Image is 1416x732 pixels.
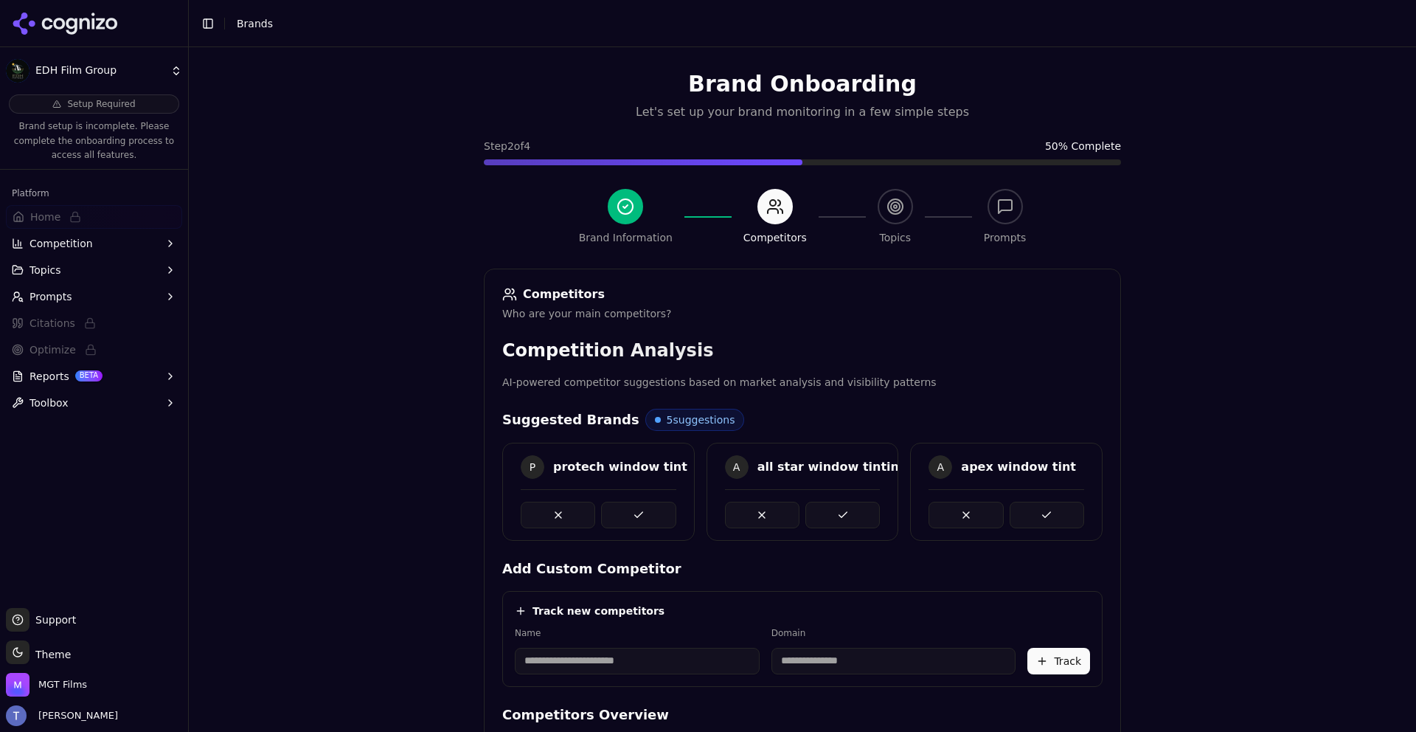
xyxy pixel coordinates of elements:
span: A [929,455,952,479]
span: MGT Films [38,678,87,691]
span: 50 % Complete [1045,139,1121,153]
span: Topics [29,263,61,277]
h4: Add Custom Competitor [502,559,1103,579]
div: Prompts [984,230,1027,245]
button: ReportsBETA [6,365,182,388]
div: protech window tint [553,458,687,476]
span: Prompts [29,289,72,304]
span: Brands [237,18,273,30]
h4: Suggested Brands [502,410,639,430]
button: Open user button [6,705,118,726]
span: Citations [29,316,75,331]
p: AI-powered competitor suggestions based on market analysis and visibility patterns [502,374,1103,391]
h3: Competition Analysis [502,339,1103,362]
img: EDH Film Group [6,59,29,83]
iframe: Intercom live chat [1366,660,1401,695]
div: Competitors [502,287,1103,302]
div: Brand Information [579,230,673,245]
p: Brand setup is incomplete. Please complete the onboarding process to access all features. [9,120,179,163]
div: apex window tint [961,458,1076,476]
span: BETA [75,370,103,381]
span: Toolbox [29,396,69,410]
span: Step 2 of 4 [484,139,530,153]
span: Setup Required [67,98,135,110]
h1: Brand Onboarding [484,71,1121,97]
img: MGT Films [6,673,29,697]
span: 5 suggestions [667,412,735,427]
div: all star window tinting [757,458,908,476]
span: Home [30,210,60,224]
p: Let's set up your brand monitoring in a few simple steps [484,103,1121,121]
h4: Competitors Overview [502,705,1103,725]
button: Prompts [6,285,182,308]
span: Reports [29,369,69,384]
span: EDH Film Group [35,64,164,77]
button: Topics [6,258,182,282]
span: Competition [29,236,93,251]
div: Topics [880,230,912,245]
button: Competition [6,232,182,255]
button: Open organization switcher [6,673,87,697]
span: Support [29,612,76,627]
span: Optimize [29,342,76,357]
nav: breadcrumb [237,16,1375,31]
span: [PERSON_NAME] [32,709,118,722]
span: Theme [29,649,71,660]
span: P [521,455,544,479]
button: Track [1027,648,1090,674]
label: Name [515,627,760,639]
button: Toolbox [6,391,182,415]
div: Competitors [743,230,807,245]
label: Domain [771,627,1016,639]
span: A [725,455,749,479]
div: Who are your main competitors? [502,306,1103,321]
h4: Track new competitors [532,604,664,618]
img: Tyler Newman [6,705,27,726]
div: Platform [6,182,182,205]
